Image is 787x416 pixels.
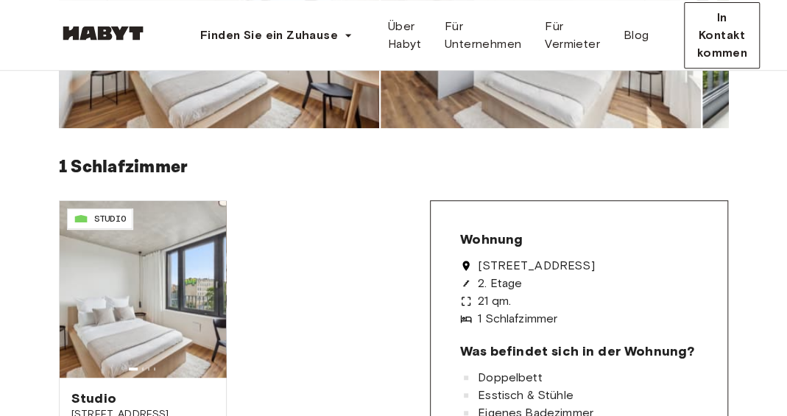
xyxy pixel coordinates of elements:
span: Über Habyt [388,18,421,53]
span: 21 qm. [478,295,511,307]
img: Habyt [59,26,147,40]
span: 2. Etage [478,278,522,289]
a: Über Habyt [376,12,433,59]
a: Blog [612,12,661,59]
span: Was befindet sich in der Wohnung? [460,342,694,360]
a: Für Unternehmen [433,12,533,59]
span: 1 Schlafzimmer [478,313,557,325]
span: Für Vermieter [545,18,600,53]
span: Esstisch & Stühle [478,389,574,401]
img: Bild des Raumes [60,201,226,378]
span: Finden Sie ein Zuhause [200,27,338,44]
button: In Kontakt kommen [684,2,759,68]
span: Doppelbett [478,372,543,384]
span: [STREET_ADDRESS] [478,260,594,272]
span: Blog [624,27,649,44]
a: Für Vermieter [533,12,612,59]
span: STUDIO [94,212,126,225]
span: Für Unternehmen [445,18,521,53]
button: Finden Sie ein Zuhause [188,21,364,50]
span: Studio [71,389,214,407]
h6: 1 Schlafzimmer [59,152,728,183]
span: In Kontakt kommen [696,9,747,62]
span: Wohnung [460,230,523,248]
